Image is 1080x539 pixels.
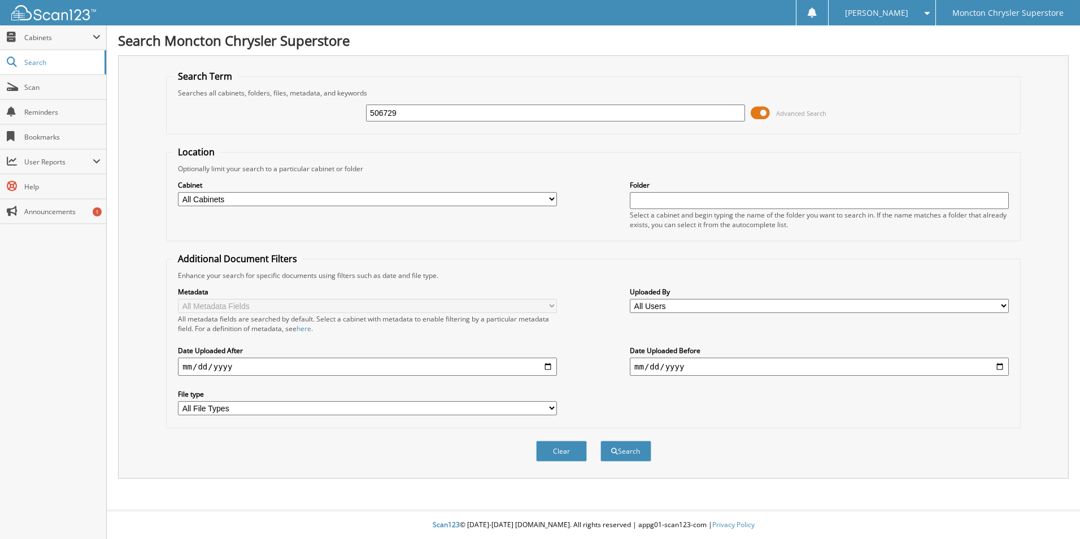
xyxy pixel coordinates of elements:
[178,287,557,297] label: Metadata
[172,88,1014,98] div: Searches all cabinets, folders, files, metadata, and keywords
[178,314,557,333] div: All metadata fields are searched by default. Select a cabinet with metadata to enable filtering b...
[630,287,1009,297] label: Uploaded By
[24,207,101,216] span: Announcements
[630,346,1009,355] label: Date Uploaded Before
[1024,485,1080,539] iframe: Chat Widget
[178,346,557,355] label: Date Uploaded After
[172,164,1014,173] div: Optionally limit your search to a particular cabinet or folder
[24,182,101,192] span: Help
[178,389,557,399] label: File type
[178,180,557,190] label: Cabinet
[24,107,101,117] span: Reminders
[630,180,1009,190] label: Folder
[630,358,1009,376] input: end
[118,31,1069,50] h1: Search Moncton Chrysler Superstore
[24,157,93,167] span: User Reports
[536,441,587,462] button: Clear
[776,109,826,118] span: Advanced Search
[433,520,460,529] span: Scan123
[93,207,102,216] div: 1
[297,324,311,333] a: here
[630,210,1009,229] div: Select a cabinet and begin typing the name of the folder you want to search in. If the name match...
[24,82,101,92] span: Scan
[107,511,1080,539] div: © [DATE]-[DATE] [DOMAIN_NAME]. All rights reserved | appg01-scan123-com |
[952,10,1064,16] span: Moncton Chrysler Superstore
[845,10,908,16] span: [PERSON_NAME]
[600,441,651,462] button: Search
[172,253,303,265] legend: Additional Document Filters
[24,132,101,142] span: Bookmarks
[172,271,1014,280] div: Enhance your search for specific documents using filters such as date and file type.
[11,5,96,20] img: scan123-logo-white.svg
[178,358,557,376] input: start
[24,33,93,42] span: Cabinets
[24,58,99,67] span: Search
[172,70,238,82] legend: Search Term
[172,146,220,158] legend: Location
[712,520,755,529] a: Privacy Policy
